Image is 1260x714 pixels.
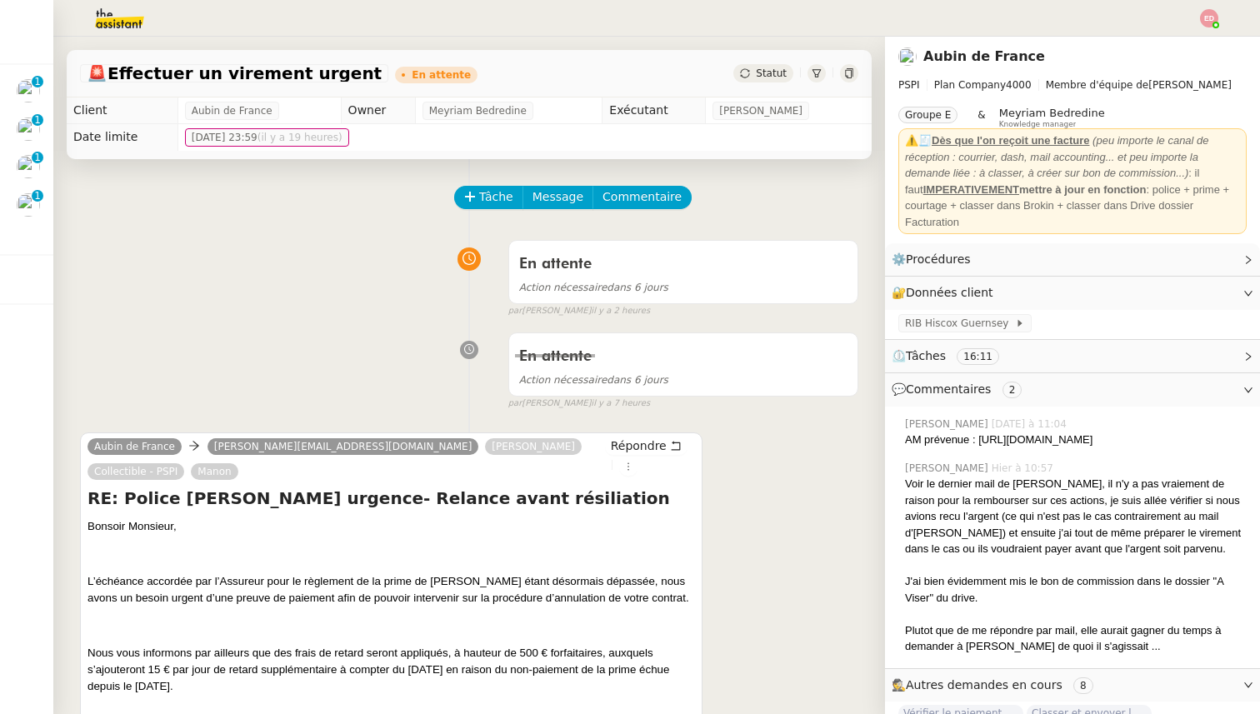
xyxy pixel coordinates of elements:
[885,243,1260,276] div: ⚙️Procédures
[905,315,1015,332] span: RIB Hiscox Guernsey
[485,439,582,454] a: [PERSON_NAME]
[923,183,1019,196] u: IMPERATIVEMENT
[32,76,43,87] nz-badge-sup: 1
[885,340,1260,372] div: ⏲️Tâches 16:11
[87,520,177,532] span: Bonsoir Monsieur,
[905,132,1240,230] div: ⚠️🧾 : il faut : police + prime + courtage + classer dans Brokin + classer dans Drive dossier Fact...
[508,397,650,411] small: [PERSON_NAME]
[67,124,177,151] td: Date limite
[87,647,669,692] span: Nous vous informons par ailleurs que des frais de retard seront appliqués, à hauteur de 500 € for...
[191,464,237,479] a: Manon
[905,573,1247,606] div: J'ai bien évidemment mis le bon de commission dans le dossier "A Viser" du drive.
[1006,79,1032,91] span: 4000
[192,129,342,146] span: [DATE] 23:59
[892,678,1100,692] span: 🕵️
[905,622,1247,655] div: Plutot que de me répondre par mail, elle aurait gagner du temps à demander à [PERSON_NAME] de quo...
[892,349,1013,362] span: ⏲️
[87,575,689,604] span: L’échéance accordée par l’Assureur pour le règlement de la prime de [PERSON_NAME] étant désormais...
[508,397,522,411] span: par
[87,65,382,82] span: Effectuer un virement urgent
[992,417,1070,432] span: [DATE] à 11:04
[906,286,993,299] span: Données client
[992,461,1057,476] span: Hier à 10:57
[905,432,1247,448] div: AM prévenue : [URL][DOMAIN_NAME]
[898,77,1247,93] span: [PERSON_NAME]
[1073,677,1093,694] nz-tag: 8
[508,304,522,318] span: par
[519,374,668,386] span: dans 6 jours
[885,277,1260,309] div: 🔐Données client
[719,102,802,119] span: [PERSON_NAME]
[17,155,40,178] img: users%2Fa6PbEmLwvGXylUqKytRPpDpAx153%2Favatar%2Ffanny.png
[87,464,184,479] a: Collectible - PSPI
[519,374,607,386] span: Action nécessaire
[87,487,695,510] h4: RE: Police [PERSON_NAME] urgence- Relance avant résiliation
[892,382,1028,396] span: 💬
[17,193,40,217] img: users%2F0zQGGmvZECeMseaPawnreYAQQyS2%2Favatar%2Feddadf8a-b06f-4db9-91c4-adeed775bb0f
[999,107,1105,128] app-user-label: Knowledge manager
[1002,382,1022,398] nz-tag: 2
[87,439,182,454] a: Aubin de France
[605,437,687,455] button: Répondre
[341,97,415,124] td: Owner
[1200,9,1218,27] img: svg
[34,114,41,129] p: 1
[898,47,917,66] img: users%2FSclkIUIAuBOhhDrbgjtrSikBoD03%2Favatar%2F48cbc63d-a03d-4817-b5bf-7f7aeed5f2a9
[17,79,40,102] img: users%2F0zQGGmvZECeMseaPawnreYAQQyS2%2Favatar%2Feddadf8a-b06f-4db9-91c4-adeed775bb0f
[592,186,692,209] button: Commentaire
[898,107,957,123] nz-tag: Groupe E
[207,439,479,454] a: [PERSON_NAME][EMAIL_ADDRESS][DOMAIN_NAME]
[34,152,41,167] p: 1
[999,120,1077,129] span: Knowledge manager
[454,186,523,209] button: Tâche
[591,304,650,318] span: il y a 2 heures
[522,186,593,209] button: Message
[885,669,1260,702] div: 🕵️Autres demandes en cours 8
[17,117,40,141] img: users%2FNmPW3RcGagVdwlUj0SIRjiM8zA23%2Favatar%2Fb3e8f68e-88d8-429d-a2bd-00fb6f2d12db
[519,349,592,364] span: En attente
[1046,79,1149,91] span: Membre d'équipe de
[957,348,999,365] nz-tag: 16:11
[934,79,1006,91] span: Plan Company
[591,397,650,411] span: il y a 7 heures
[32,114,43,126] nz-badge-sup: 1
[67,97,177,124] td: Client
[508,304,650,318] small: [PERSON_NAME]
[905,476,1247,557] div: Voir le dernier mail de [PERSON_NAME], il n'y a pas vraiement de raison pour la rembourser sur ce...
[756,67,787,79] span: Statut
[932,134,1089,147] u: Dès que l'on reçoit une facture
[892,250,978,269] span: ⚙️
[429,102,527,119] span: Meyriam Bedredine
[87,63,107,83] span: 🚨
[602,187,682,207] span: Commentaire
[906,382,991,396] span: Commentaires
[923,48,1045,64] a: Aubin de France
[32,190,43,202] nz-badge-sup: 1
[479,187,513,207] span: Tâche
[892,283,1000,302] span: 🔐
[977,107,985,128] span: &
[906,678,1062,692] span: Autres demandes en cours
[905,134,1209,179] em: (peu importe le canal de réception : courrier, dash, mail accounting... et peu importe la demande...
[192,102,272,119] span: Aubin de France
[611,437,667,454] span: Répondre
[885,373,1260,406] div: 💬Commentaires 2
[906,252,971,266] span: Procédures
[412,70,471,80] div: En attente
[32,152,43,163] nz-badge-sup: 1
[906,349,946,362] span: Tâches
[905,461,992,476] span: [PERSON_NAME]
[519,257,592,272] span: En attente
[602,97,706,124] td: Exécutant
[519,282,607,293] span: Action nécessaire
[519,282,668,293] span: dans 6 jours
[898,79,920,91] span: PSPI
[923,183,1147,196] strong: mettre à jour en fonction
[34,190,41,205] p: 1
[999,107,1105,119] span: Meyriam Bedredine
[34,76,41,91] p: 1
[532,187,583,207] span: Message
[257,132,342,143] span: (il y a 19 heures)
[905,417,992,432] span: [PERSON_NAME]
